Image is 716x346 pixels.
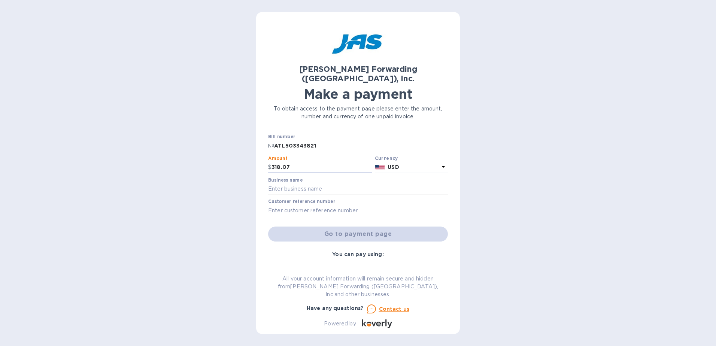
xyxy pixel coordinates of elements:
[268,183,448,195] input: Enter business name
[268,86,448,102] h1: Make a payment
[268,156,287,161] label: Amount
[379,306,410,312] u: Contact us
[307,305,364,311] b: Have any questions?
[332,251,383,257] b: You can pay using:
[299,64,417,83] b: [PERSON_NAME] Forwarding ([GEOGRAPHIC_DATA]), Inc.
[268,163,271,171] p: $
[268,205,448,216] input: Enter customer reference number
[268,275,448,298] p: All your account information will remain secure and hidden from [PERSON_NAME] Forwarding ([GEOGRA...
[324,320,356,328] p: Powered by
[375,155,398,161] b: Currency
[268,200,335,204] label: Customer reference number
[271,162,372,173] input: 0.00
[375,165,385,170] img: USD
[274,140,448,151] input: Enter bill number
[268,142,274,150] p: №
[268,105,448,121] p: To obtain access to the payment page please enter the amount, number and currency of one unpaid i...
[268,178,303,182] label: Business name
[388,164,399,170] b: USD
[268,135,295,139] label: Bill number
